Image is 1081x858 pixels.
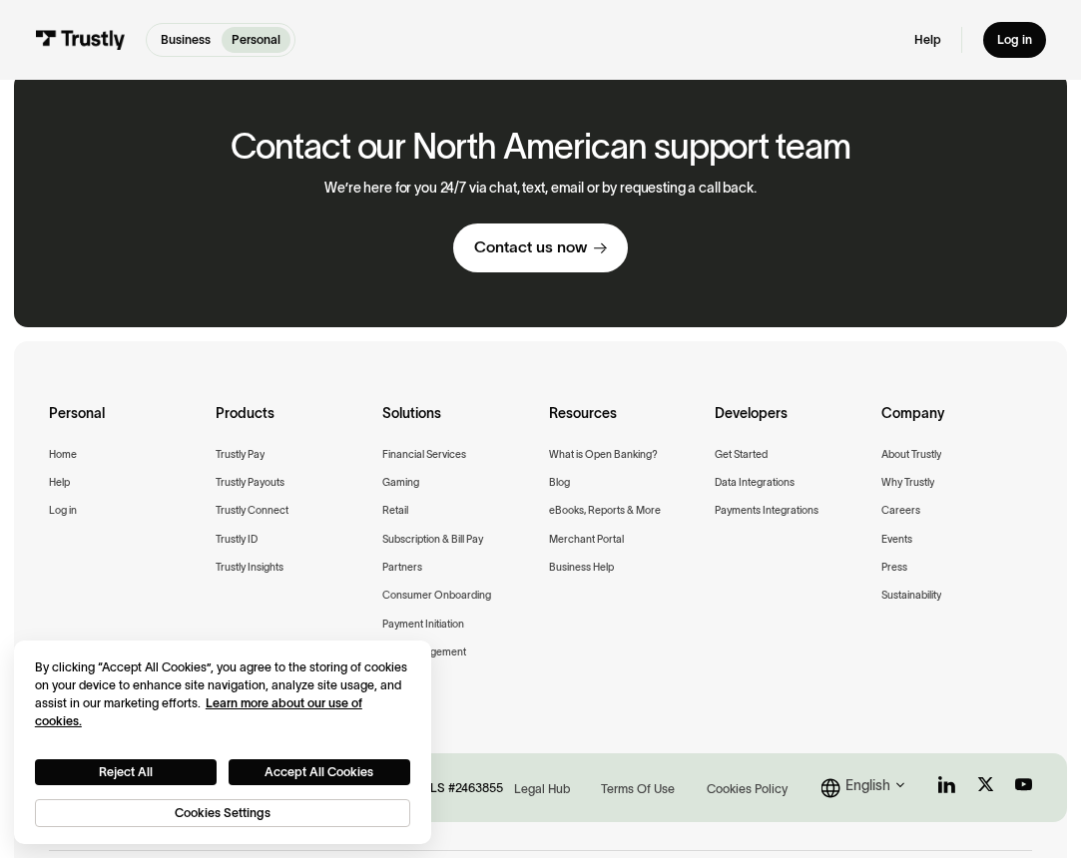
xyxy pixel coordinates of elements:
a: Log in [983,22,1046,59]
a: Blog [549,474,570,492]
div: NMLS #2463855 [410,780,503,796]
a: Careers [881,502,920,520]
a: Help [914,32,941,48]
div: Cookies Policy [707,780,788,797]
p: We’re here for you 24/7 via chat, text, email or by requesting a call back. [324,180,757,197]
div: Terms Of Use [601,780,675,797]
p: Business [161,31,211,49]
a: Business Help [549,559,614,577]
a: Financial Services [382,446,466,464]
a: Merchant Portal [549,531,624,549]
img: Trustly Logo [35,30,126,49]
a: About Trustly [881,446,941,464]
a: Trustly Connect [216,502,288,520]
div: Contact us now [474,237,587,257]
div: Log in [997,32,1032,48]
a: Trustly Pay [216,446,265,464]
a: Home [49,446,77,464]
a: Retail [382,502,408,520]
button: Accept All Cookies [229,759,410,785]
a: Why Trustly [881,474,934,492]
a: Trustly ID [216,531,258,549]
div: English [845,775,890,800]
a: Legal Hub [508,776,575,799]
a: Press [881,559,907,577]
a: Cookies Policy [702,776,794,799]
a: Get Started [715,446,768,464]
div: Legal Hub [514,780,570,797]
a: Events [881,531,912,549]
h2: Contact our North American support team [231,128,850,166]
a: Consumer Onboarding [382,587,491,605]
div: Developers [715,402,865,446]
a: Help [49,474,70,492]
div: Privacy [35,658,410,827]
div: Products [216,402,366,446]
a: Trustly Insights [216,559,283,577]
a: Log in [49,502,77,520]
a: Data Integrations [715,474,795,492]
a: Business [151,27,222,52]
div: Personal [49,402,200,446]
div: Solutions [382,402,533,446]
a: Trustly Payouts [216,474,284,492]
a: Contact us now [453,223,629,271]
div: Resources [549,402,700,446]
div: Cookie banner [14,641,431,844]
a: Payment Initiation [382,616,464,634]
a: Gaming [382,474,419,492]
a: Payments Integrations [715,502,818,520]
div: English [821,775,911,800]
button: Cookies Settings [35,799,410,827]
button: Reject All [35,759,217,785]
div: Company [881,402,1032,446]
a: Sustainability [881,587,941,605]
a: Subscription & Bill Pay [382,531,483,549]
a: What is Open Banking? [549,446,658,464]
a: Personal [222,27,291,52]
div: By clicking “Accept All Cookies”, you agree to the storing of cookies on your device to enhance s... [35,658,410,731]
a: Partners [382,559,422,577]
p: Personal [232,31,280,49]
a: Terms Of Use [596,776,681,799]
a: eBooks, Reports & More [549,502,661,520]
